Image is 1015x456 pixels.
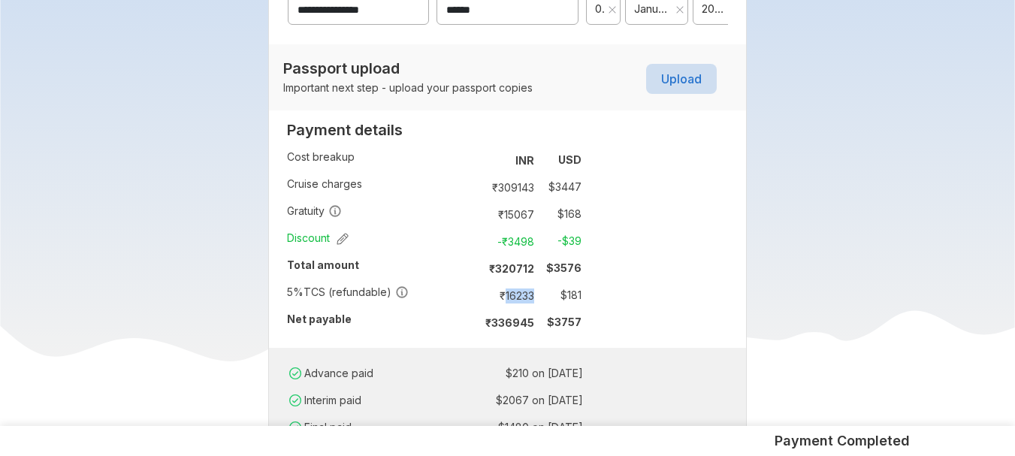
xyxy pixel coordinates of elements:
h5: Payment Completed [775,432,910,450]
td: $ 3447 [540,177,582,198]
td: ₹ 309143 [477,177,540,198]
td: $ 181 [540,285,582,306]
button: Clear [608,2,617,17]
span: 2025 [702,2,725,17]
td: $ 168 [540,204,582,225]
td: : [470,174,477,201]
strong: USD [558,153,582,166]
td: -₹ 3498 [477,231,540,252]
span: Discount [287,231,349,246]
span: TCS (refundable) [287,285,409,300]
td: $ 210 on [DATE] [446,363,583,384]
div: 5 % [287,285,304,300]
td: Advance paid [286,360,440,387]
td: Final paid [286,414,440,441]
span: January [634,2,669,17]
button: Clear [675,2,684,17]
td: -$ 39 [540,231,582,252]
td: : [470,255,477,282]
span: 01 [595,2,605,17]
strong: ₹ 320712 [489,262,534,275]
p: Important next step - upload your passport copies [283,80,533,95]
td: Cruise charges [287,174,470,201]
strong: Total amount [287,258,359,271]
td: ₹ 16233 [477,285,540,306]
strong: INR [515,154,534,167]
td: : [440,387,446,414]
td: Interim paid [286,387,440,414]
svg: close [608,5,617,14]
svg: close [675,5,684,14]
span: Gratuity [287,204,342,219]
td: : [470,282,477,309]
td: : [470,201,477,228]
strong: $ 3576 [546,261,582,274]
td: : [470,146,477,174]
button: Upload [646,64,717,94]
h2: Payment details [287,121,582,139]
h2: Passport upload [283,59,533,77]
strong: Net payable [287,313,352,325]
td: $ 2067 on [DATE] [446,390,583,411]
td: $ 1480 on [DATE] [446,417,583,438]
td: : [440,360,446,387]
td: : [440,414,446,441]
strong: $ 3757 [547,316,582,328]
td: : [470,309,477,336]
td: : [470,228,477,255]
td: ₹ 15067 [477,204,540,225]
strong: ₹ 336945 [485,316,534,329]
td: Cost breakup [287,146,470,174]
